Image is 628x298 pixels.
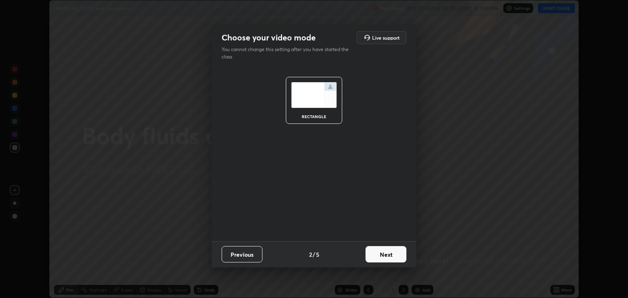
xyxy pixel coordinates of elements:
button: Previous [222,246,262,262]
p: You cannot change this setting after you have started the class [222,46,354,60]
h4: 5 [316,250,319,259]
h5: Live support [372,35,399,40]
div: rectangle [298,114,330,119]
h4: / [313,250,315,259]
img: normalScreenIcon.ae25ed63.svg [291,82,337,108]
button: Next [366,246,406,262]
h2: Choose your video mode [222,32,316,43]
h4: 2 [309,250,312,259]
